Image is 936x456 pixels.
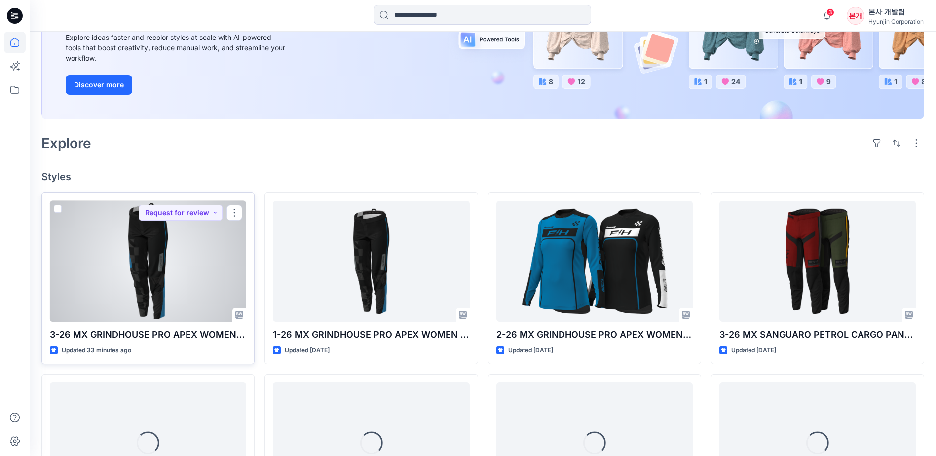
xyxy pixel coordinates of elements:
a: 2-26 MX GRINDHOUSE PRO APEX WOMEN JERSEY [496,201,693,322]
p: 3-26 MX GRINDHOUSE PRO APEX WOMEN PANTS [50,328,246,342]
a: Discover more [66,75,288,95]
h2: Explore [41,135,91,151]
a: 3-26 MX SANGUARO PETROL CARGO PANTS [719,201,916,322]
h4: Styles [41,171,924,183]
p: Updated [DATE] [731,345,776,356]
div: 본사 개발팀 [868,6,924,18]
div: Explore ideas faster and recolor styles at scale with AI-powered tools that boost creativity, red... [66,32,288,63]
span: 3 [826,8,834,16]
a: 3-26 MX GRINDHOUSE PRO APEX WOMEN PANTS [50,201,246,322]
p: Updated [DATE] [285,345,330,356]
div: Hyunjin Corporation [868,18,924,25]
div: 본개 [847,7,864,25]
a: 1-26 MX GRINDHOUSE PRO APEX WOMEN PANTS [273,201,469,322]
button: Discover more [66,75,132,95]
p: 1-26 MX GRINDHOUSE PRO APEX WOMEN PANTS [273,328,469,342]
p: Updated 33 minutes ago [62,345,131,356]
p: 3-26 MX SANGUARO PETROL CARGO PANTS [719,328,916,342]
p: Updated [DATE] [508,345,553,356]
p: 2-26 MX GRINDHOUSE PRO APEX WOMEN JERSEY [496,328,693,342]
